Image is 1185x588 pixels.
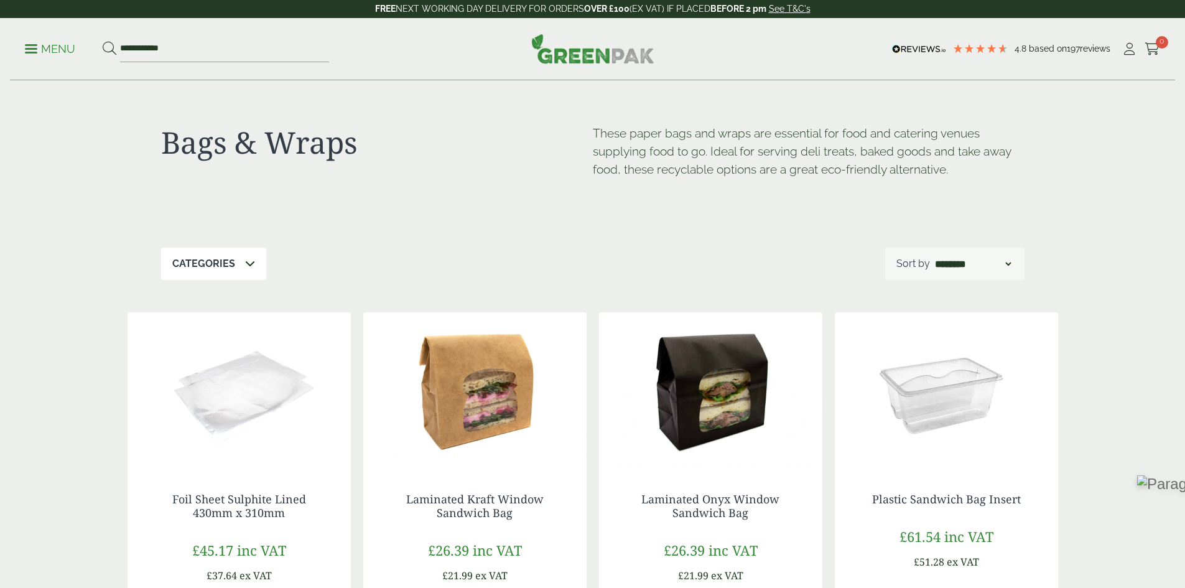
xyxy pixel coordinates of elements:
a: See T&C's [769,4,811,14]
span: ex VAT [947,555,979,569]
span: £21.99 [678,569,709,582]
span: 0 [1156,36,1168,49]
i: Cart [1145,43,1160,55]
span: inc VAT [237,541,286,559]
select: Shop order [932,256,1013,271]
span: £26.39 [428,541,469,559]
img: Laminated Black Sandwich Bag [599,312,822,468]
img: GreenPak Supplies [531,34,654,63]
img: Plastic Sandwich Bag insert [835,312,1058,468]
p: Menu [25,42,75,57]
span: £26.39 [664,541,705,559]
span: £37.64 [207,569,237,582]
span: 4.8 [1015,44,1029,54]
span: 197 [1067,44,1080,54]
span: reviews [1080,44,1110,54]
a: Foil Sheet Sulphite Lined 430mm x 310mm [172,492,306,520]
p: These paper bags and wraps are essential for food and catering venues supplying food to go. Ideal... [593,124,1025,178]
strong: FREE [375,4,396,14]
span: £51.28 [914,555,944,569]
h1: Bags & Wraps [161,124,593,161]
img: GP3330019D Foil Sheet Sulphate Lined bare [128,312,351,468]
span: Based on [1029,44,1067,54]
span: inc VAT [944,527,993,546]
i: My Account [1122,43,1137,55]
span: £45.17 [192,541,233,559]
p: Sort by [896,256,930,271]
span: ex VAT [711,569,743,582]
span: £61.54 [899,527,941,546]
span: inc VAT [473,541,522,559]
a: Plastic Sandwich Bag Insert [872,492,1021,506]
a: Laminated Onyx Window Sandwich Bag [641,492,779,520]
div: 4.79 Stars [952,43,1008,54]
p: Categories [172,256,235,271]
span: ex VAT [475,569,508,582]
img: REVIEWS.io [892,45,946,54]
span: £21.99 [442,569,473,582]
span: inc VAT [709,541,758,559]
strong: BEFORE 2 pm [710,4,766,14]
a: Menu [25,42,75,54]
strong: OVER £100 [584,4,630,14]
a: 0 [1145,40,1160,58]
span: ex VAT [239,569,272,582]
img: Laminated Kraft Sandwich Bag [363,312,587,468]
a: Laminated Kraft Window Sandwich Bag [406,492,544,520]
